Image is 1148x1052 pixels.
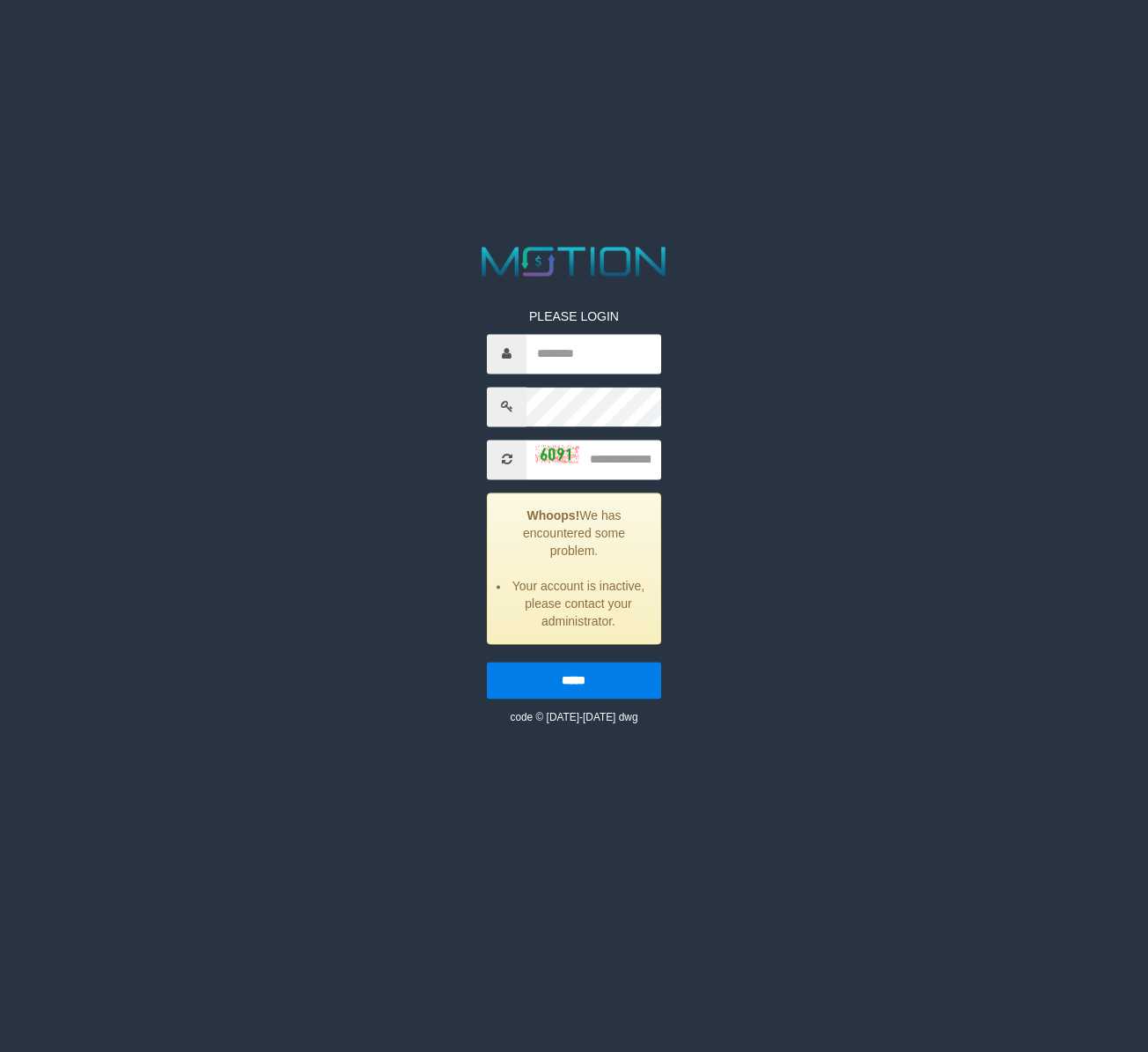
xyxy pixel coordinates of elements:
small: code © [DATE]-[DATE] dwg [510,711,637,723]
img: MOTION_logo.png [474,241,674,281]
img: captcha [535,446,579,463]
strong: Whoops! [526,508,579,522]
li: Your account is inactive, please contact your administrator. [510,577,646,630]
div: We has encountered some problem. [487,493,660,644]
p: PLEASE LOGIN [487,307,660,325]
